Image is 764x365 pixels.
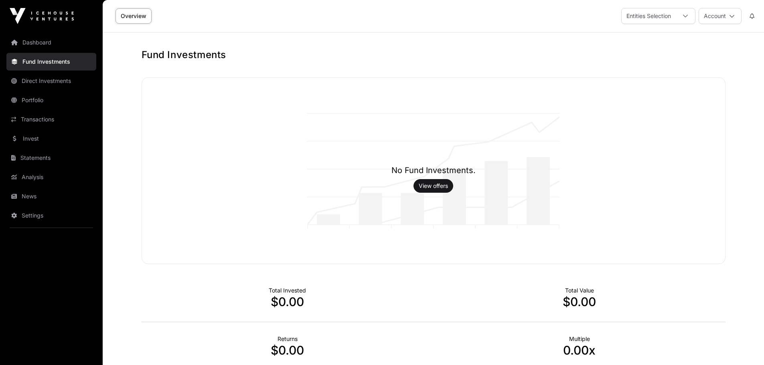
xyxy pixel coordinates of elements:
h1: Fund Investments [142,48,725,61]
button: Account [699,8,742,24]
a: View offers [419,182,448,190]
h1: No Fund Investments. [391,165,476,176]
a: Dashboard [6,34,96,51]
p: Multiple [434,335,725,343]
p: $0.00 [142,294,434,309]
a: Transactions [6,111,96,128]
a: Portfolio [6,91,96,109]
div: Entities Selection [622,8,676,24]
a: Overview [116,8,152,24]
p: 0.00x [434,343,725,357]
a: Analysis [6,168,96,186]
p: Total Value [434,286,725,294]
p: Returns [142,335,434,343]
p: $0.00 [434,294,725,309]
a: Statements [6,149,96,167]
button: View offers [413,179,453,193]
a: Settings [6,207,96,224]
iframe: Chat Widget [724,327,764,365]
a: News [6,188,96,205]
a: Fund Investments [6,53,96,71]
a: Invest [6,130,96,147]
a: Direct Investments [6,72,96,90]
img: Icehouse Ventures Logo [10,8,74,24]
p: $0.00 [142,343,434,357]
p: Total Invested [142,286,434,294]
